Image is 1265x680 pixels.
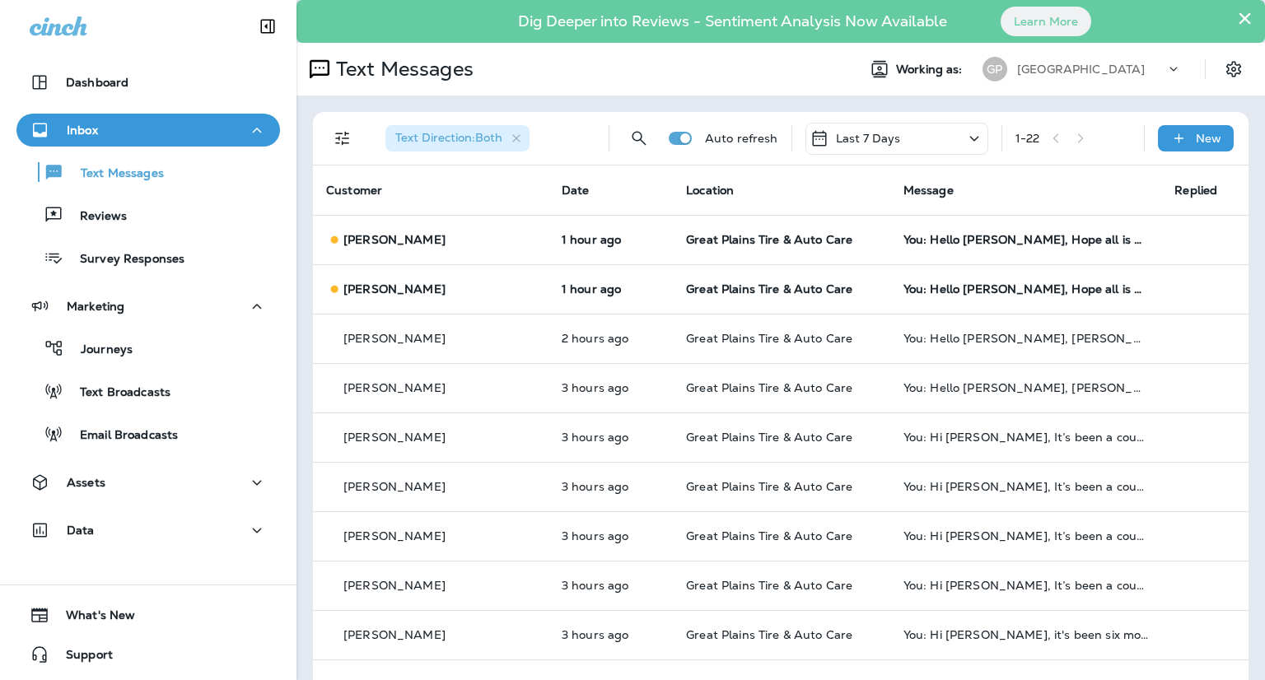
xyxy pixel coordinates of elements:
[686,479,852,494] span: Great Plains Tire & Auto Care
[16,240,280,275] button: Survey Responses
[686,331,852,346] span: Great Plains Tire & Auto Care
[343,480,446,493] p: [PERSON_NAME]
[562,579,660,592] p: Oct 3, 2025 10:28 AM
[562,183,590,198] span: Date
[329,57,474,82] p: Text Messages
[343,628,446,641] p: [PERSON_NAME]
[16,155,280,189] button: Text Messages
[1015,132,1040,145] div: 1 - 22
[67,476,105,489] p: Assets
[343,381,446,394] p: [PERSON_NAME]
[705,132,778,145] p: Auto refresh
[63,252,184,268] p: Survey Responses
[245,10,291,43] button: Collapse Sidebar
[64,166,164,182] p: Text Messages
[470,19,995,24] p: Dig Deeper into Reviews - Sentiment Analysis Now Available
[66,76,128,89] p: Dashboard
[686,183,734,198] span: Location
[16,331,280,366] button: Journeys
[67,524,95,537] p: Data
[903,628,1149,641] div: You: Hi Mia, it's been six months since we last serviced your 2013 Hyundai Accent at Great Plains...
[903,381,1149,394] div: You: Hello Glenn, Hope all is well! This is Justin from Great Plains Tire & Auto Care. I wanted t...
[16,290,280,323] button: Marketing
[686,529,852,543] span: Great Plains Tire & Auto Care
[49,608,135,628] span: What's New
[903,183,954,198] span: Message
[896,63,966,77] span: Working as:
[16,114,280,147] button: Inbox
[343,431,446,444] p: [PERSON_NAME]
[686,380,852,395] span: Great Plains Tire & Auto Care
[67,123,98,137] p: Inbox
[1237,5,1253,31] button: Close
[16,466,280,499] button: Assets
[16,598,280,631] button: What's New
[562,529,660,543] p: Oct 3, 2025 10:28 AM
[67,300,124,313] p: Marketing
[562,332,660,345] p: Oct 3, 2025 11:30 AM
[562,431,660,444] p: Oct 3, 2025 10:28 AM
[562,628,660,641] p: Oct 3, 2025 10:27 AM
[686,627,852,642] span: Great Plains Tire & Auto Care
[686,578,852,593] span: Great Plains Tire & Auto Care
[63,209,127,225] p: Reviews
[983,57,1007,82] div: GP
[343,579,446,592] p: [PERSON_NAME]
[16,514,280,547] button: Data
[903,480,1149,493] div: You: Hi Jeniffer, It’s been a couple of months since we serviced your 2018 Jeep Renegade at Great...
[903,579,1149,592] div: You: Hi Lester, It’s been a couple of months since we serviced your 2018 Chevrolet Silverado 1500...
[63,428,178,444] p: Email Broadcasts
[686,282,852,296] span: Great Plains Tire & Auto Care
[395,130,502,145] span: Text Direction : Both
[63,385,170,401] p: Text Broadcasts
[343,332,446,345] p: [PERSON_NAME]
[1196,132,1221,145] p: New
[326,122,359,155] button: Filters
[16,198,280,232] button: Reviews
[562,480,660,493] p: Oct 3, 2025 10:28 AM
[686,430,852,445] span: Great Plains Tire & Auto Care
[562,282,660,296] p: Oct 3, 2025 12:30 PM
[49,648,113,668] span: Support
[903,431,1149,444] div: You: Hi Carla, It’s been a couple of months since we serviced your 2012 Jeep Grand Cherokee at Gr...
[562,233,660,246] p: Oct 3, 2025 12:30 PM
[326,183,382,198] span: Customer
[903,233,1149,246] div: You: Hello Jon, Hope all is well! This is Justin from Great Plains Tire & Auto Care. I wanted to ...
[836,132,901,145] p: Last 7 Days
[16,374,280,408] button: Text Broadcasts
[64,342,133,358] p: Journeys
[16,66,280,99] button: Dashboard
[903,282,1149,296] div: You: Hello Kevin, Hope all is well! This is Justin from Great Plains Tire & Auto Care. I wanted t...
[16,417,280,451] button: Email Broadcasts
[1219,54,1249,84] button: Settings
[385,125,530,151] div: Text Direction:Both
[562,381,660,394] p: Oct 3, 2025 10:36 AM
[686,232,852,247] span: Great Plains Tire & Auto Care
[1001,7,1091,36] button: Learn More
[343,529,446,543] p: [PERSON_NAME]
[1174,183,1217,198] span: Replied
[343,233,446,246] p: [PERSON_NAME]
[343,282,446,296] p: [PERSON_NAME]
[623,122,656,155] button: Search Messages
[16,638,280,671] button: Support
[903,529,1149,543] div: You: Hi Joe, It’s been a couple of months since we serviced your 2000 Flatbed Trailer - 1 axle at...
[903,332,1149,345] div: You: Hello Dwight, Hope all is well! This is Justin from Great Plains Tire & Auto Care. I wanted ...
[1017,63,1145,76] p: [GEOGRAPHIC_DATA]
